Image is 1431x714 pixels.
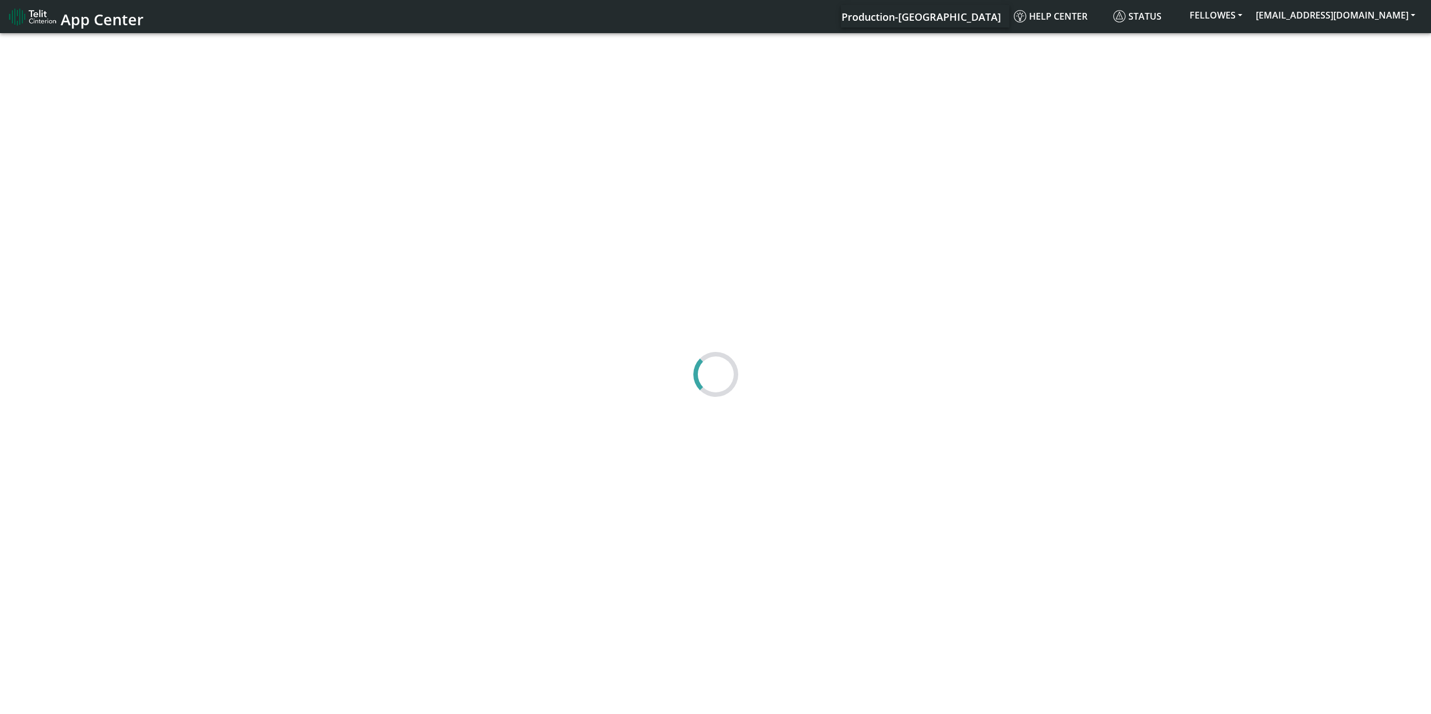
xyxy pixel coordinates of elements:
[1113,10,1126,22] img: status.svg
[842,10,1001,24] span: Production-[GEOGRAPHIC_DATA]
[61,9,144,30] span: App Center
[9,8,56,26] img: logo-telit-cinterion-gw-new.png
[9,4,142,29] a: App Center
[1014,10,1087,22] span: Help center
[1014,10,1026,22] img: knowledge.svg
[1109,5,1183,28] a: Status
[1113,10,1162,22] span: Status
[1249,5,1422,25] button: [EMAIL_ADDRESS][DOMAIN_NAME]
[1183,5,1249,25] button: FELLOWES
[1009,5,1109,28] a: Help center
[841,5,1000,28] a: Your current platform instance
